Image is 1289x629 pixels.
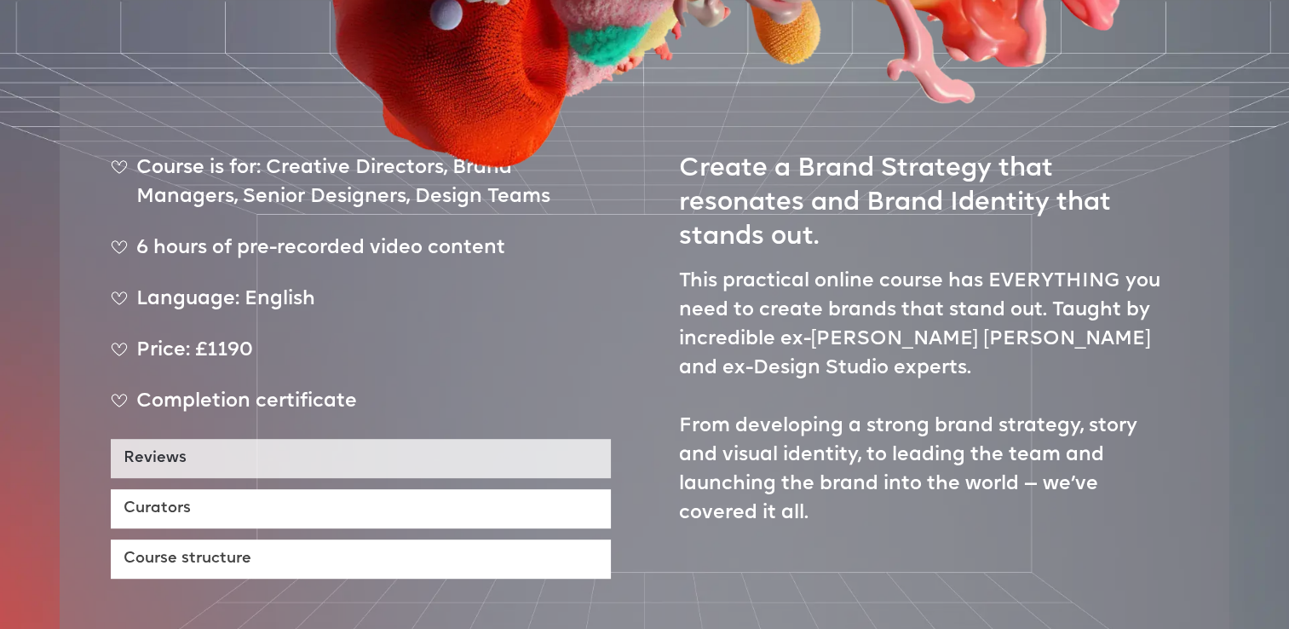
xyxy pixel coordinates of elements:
[679,268,1179,528] p: This practical online course has EVERYTHING you need to create brands that stand out. Taught by i...
[111,234,611,277] div: 6 hours of pre-recorded video content
[111,286,611,328] div: Language: English
[111,388,611,430] div: Completion certificate
[111,489,611,528] a: Curators
[111,439,611,478] a: Reviews
[111,337,611,379] div: Price: £1190
[111,540,611,579] a: Course structure
[111,154,611,226] div: Course is for: Creative Directors, Brand Managers, Senior Designers, Design Teams
[679,137,1179,255] h2: Create a Brand Strategy that resonates and Brand Identity that stands out.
